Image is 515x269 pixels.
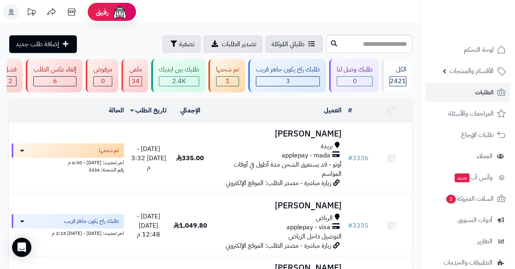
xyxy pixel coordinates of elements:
span: applepay - mada [282,151,330,160]
div: فشل [4,65,16,74]
span: التقارير [477,236,492,247]
a: طلبك راح يكون جاهز قريب 3 [247,59,328,92]
span: 2 [8,76,12,86]
div: 0 [94,77,112,86]
a: الإجمالي [180,106,200,115]
a: تصدير الطلبات [203,35,263,53]
span: المراجعات والأسئلة [448,108,494,119]
div: اخر تحديث: [DATE] - 6:00 م [12,158,124,166]
a: طلبات الإرجاع [426,125,510,145]
a: #3336 [348,153,369,163]
span: جديد [455,173,470,182]
a: لوحة التحكم [426,40,510,59]
a: # [348,106,352,115]
div: ملغي [129,65,142,74]
h3: [PERSON_NAME] [214,129,342,139]
span: 0 [353,76,357,86]
span: 2 [446,195,456,204]
a: تم شحنها 1 [207,59,247,92]
span: التطبيقات والخدمات [443,257,492,268]
span: تصدير الطلبات [222,39,256,49]
div: إلغاء عكس الطلب [33,65,76,74]
span: أوتو - قد يستغرق الشحن مدة أطول في أوقات المواسم [234,160,342,179]
span: زيارة مباشرة - مصدر الطلب: الموقع الإلكتروني [226,241,331,251]
a: مرفوض 0 [84,59,120,92]
span: أدوات التسويق [457,214,492,226]
span: 335.00 [176,153,204,163]
a: الطلبات [426,83,510,102]
div: تم شحنها [216,65,239,74]
span: # [348,153,352,163]
div: 6 [34,77,76,86]
span: العملاء [477,151,492,162]
span: [DATE] - [DATE] 12:48 م [137,212,160,240]
a: ملغي 34 [120,59,150,92]
span: [DATE] - [DATE] 3:32 م [131,144,166,172]
div: 34 [130,77,142,86]
span: 6 [53,76,57,86]
div: 1 [216,77,239,86]
a: العميل [324,106,342,115]
span: التوصيل داخل الرياض [288,232,342,241]
div: الكل [389,65,406,74]
a: #3335 [348,221,369,230]
span: 3 [286,76,290,86]
img: ai-face.png [112,4,128,20]
a: المراجعات والأسئلة [426,104,510,123]
h3: [PERSON_NAME] [214,201,342,210]
a: الكل2421 [380,59,414,92]
span: وآتس آب [454,172,492,183]
span: 1,049.80 [173,221,207,230]
a: التقارير [426,232,510,251]
a: وآتس آبجديد [426,168,510,187]
span: رفيق [96,7,109,17]
a: أدوات التسويق [426,210,510,230]
a: إضافة طلب جديد [9,35,77,53]
span: تم شحنها [99,147,119,155]
span: الرياض [316,214,333,223]
div: 2 [4,77,16,86]
div: طلبك وصل لنا [337,65,373,74]
div: Open Intercom Messenger [12,238,31,257]
span: طلبات الإرجاع [461,129,494,141]
span: لوحة التحكم [464,44,494,55]
span: طلباتي المُوكلة [272,39,305,49]
a: طلباتي المُوكلة [265,35,323,53]
a: تاريخ الطلب [130,106,167,115]
a: تحديثات المنصة [21,4,41,22]
span: الأقسام والمنتجات [449,65,494,77]
div: اخر تحديث: [DATE] - [DATE] 2:15 م [12,228,124,237]
span: زيارة مباشرة - مصدر الطلب: الموقع الإلكتروني [226,178,331,188]
a: الحالة [109,106,124,115]
div: طلبك بين ايديك [159,65,199,74]
a: طلبك وصل لنا 0 [328,59,380,92]
a: السلات المتروكة2 [426,189,510,208]
a: العملاء [426,147,510,166]
span: رقم الشحنة: 3336 [89,166,124,173]
div: 2361 [159,77,199,86]
span: طلبك راح يكون جاهز قريب [64,217,119,225]
img: logo-2.png [460,20,507,37]
span: تصفية [179,39,194,49]
span: الطلبات [475,87,494,98]
span: بريدة [321,142,333,151]
div: مرفوض [93,65,112,74]
button: تصفية [162,35,201,53]
span: 2.4K [172,76,186,86]
div: 0 [337,77,372,86]
span: 34 [132,76,140,86]
span: applepay - visa [286,223,330,232]
div: 3 [256,77,319,86]
span: 0 [101,76,105,86]
span: 2421 [390,76,406,86]
a: إلغاء عكس الطلب 6 [24,59,84,92]
a: طلبك بين ايديك 2.4K [150,59,207,92]
span: إضافة طلب جديد [16,39,59,49]
div: طلبك راح يكون جاهز قريب [256,65,320,74]
span: # [348,221,352,230]
span: 1 [226,76,230,86]
span: السلات المتروكة [445,193,494,204]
